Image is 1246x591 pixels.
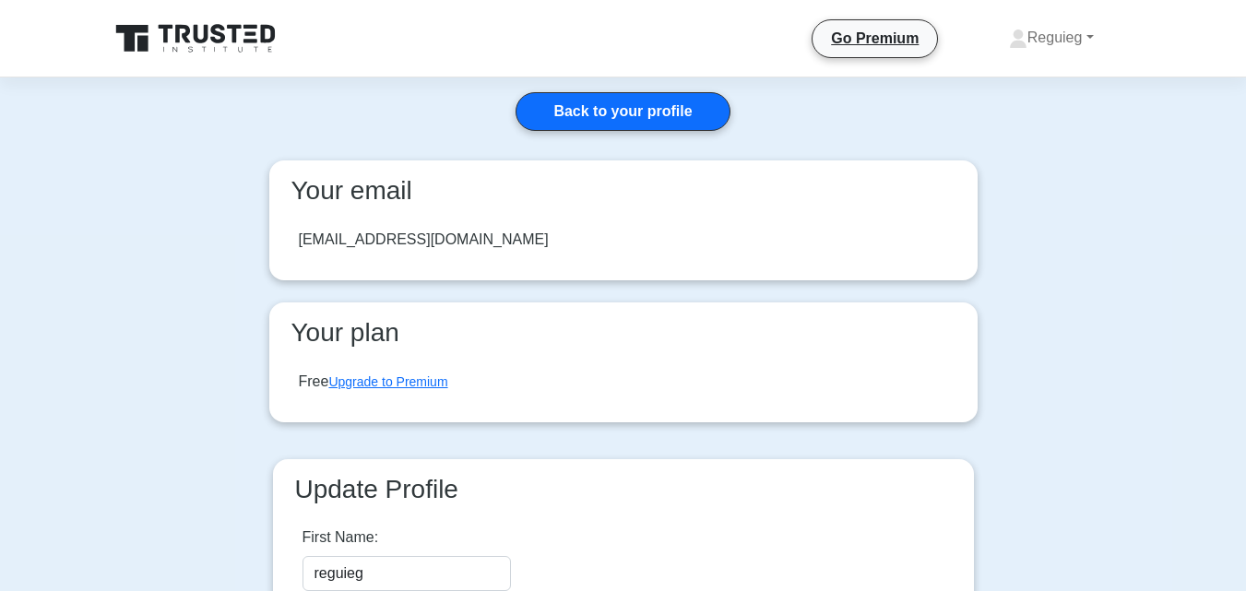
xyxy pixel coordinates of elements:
[820,27,930,50] a: Go Premium
[299,229,549,251] div: [EMAIL_ADDRESS][DOMAIN_NAME]
[328,374,447,389] a: Upgrade to Premium
[288,474,959,505] h3: Update Profile
[299,371,448,393] div: Free
[303,526,379,549] label: First Name:
[284,317,963,349] h3: Your plan
[516,92,730,131] a: Back to your profile
[965,19,1138,56] a: Reguieg
[284,175,963,207] h3: Your email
